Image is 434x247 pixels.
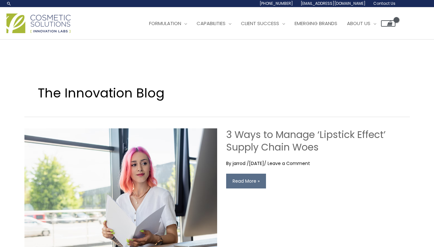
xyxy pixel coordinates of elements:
a: View Shopping Cart, empty [381,20,395,27]
span: jarrod [233,160,245,167]
span: [PHONE_NUMBER] [260,1,293,6]
img: Cosmetic Solutions Logo [6,14,71,33]
a: Read More » [226,174,266,188]
span: [DATE] [249,160,264,167]
a: Search icon link [6,1,12,6]
span: Client Success [241,20,279,27]
div: By / / [226,160,410,167]
a: Capabilities [192,14,236,33]
span: About Us [347,20,370,27]
span: Capabilities [197,20,226,27]
a: Read: 3 Ways to Manage ‘Lipstick Effect’ Supply Chain Woes [24,189,217,196]
span: Contact Us [373,1,395,6]
h1: The Innovation Blog [38,84,396,102]
a: Emerging Brands [290,14,342,33]
span: Emerging Brands [295,20,337,27]
a: About Us [342,14,381,33]
a: jarrod [233,160,247,167]
span: [EMAIL_ADDRESS][DOMAIN_NAME] [301,1,366,6]
a: Formulation [144,14,192,33]
a: Leave a Comment [268,160,310,167]
a: 3 Ways to Manage ‘Lipstick Effect’ Supply Chain Woes [226,128,386,154]
a: Client Success [236,14,290,33]
span: Formulation [149,20,181,27]
nav: Site Navigation [139,14,395,33]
